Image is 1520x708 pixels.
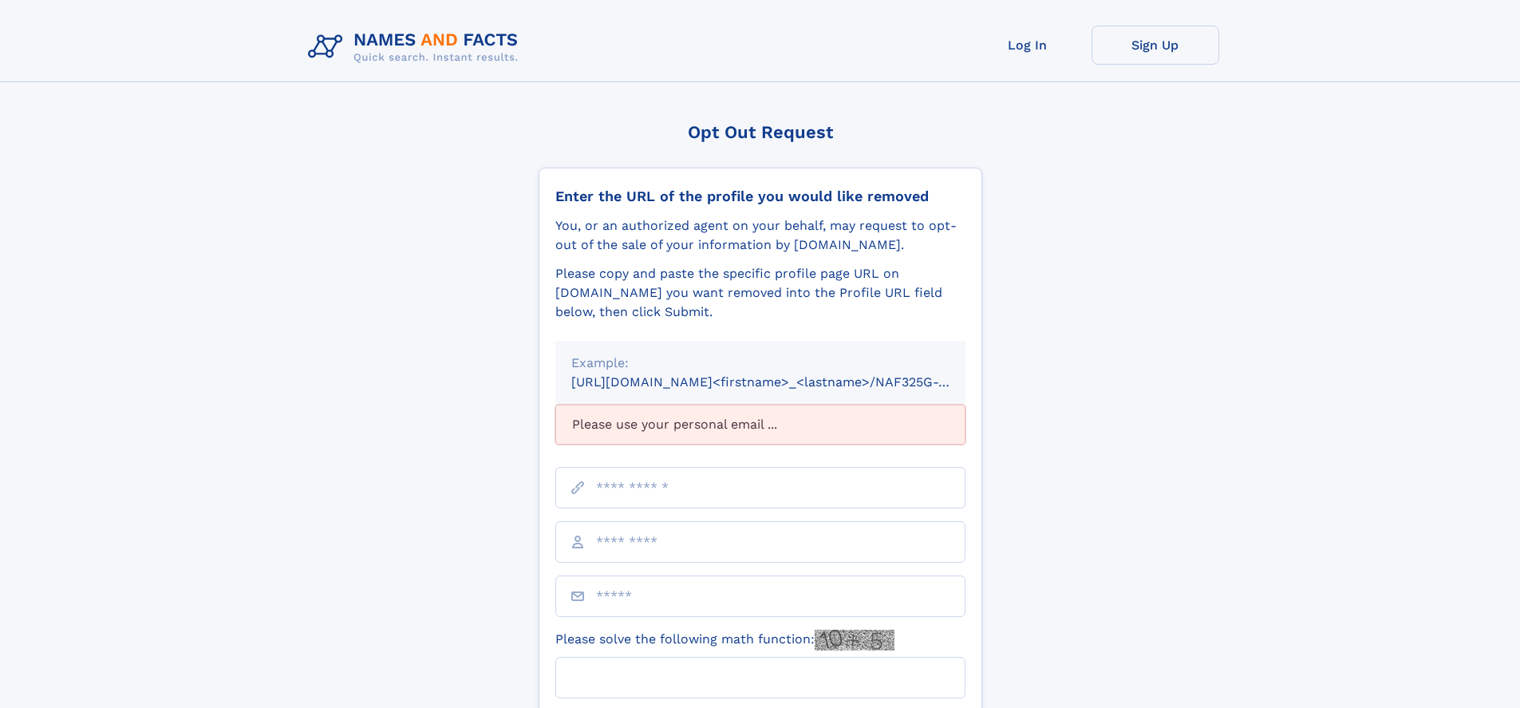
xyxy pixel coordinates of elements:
div: Enter the URL of the profile you would like removed [555,188,965,205]
a: Log In [964,26,1092,65]
div: You, or an authorized agent on your behalf, may request to opt-out of the sale of your informatio... [555,216,965,255]
div: Opt Out Request [539,122,982,142]
label: Please solve the following math function: [555,630,894,651]
div: Example: [571,354,950,373]
small: [URL][DOMAIN_NAME]<firstname>_<lastname>/NAF325G-xxxxxxxx [571,374,996,390]
div: Please use your personal email ... [555,405,965,445]
a: Sign Up [1092,26,1219,65]
div: Please copy and paste the specific profile page URL on [DOMAIN_NAME] you want removed into the Pr... [555,264,965,322]
img: Logo Names and Facts [302,26,531,69]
